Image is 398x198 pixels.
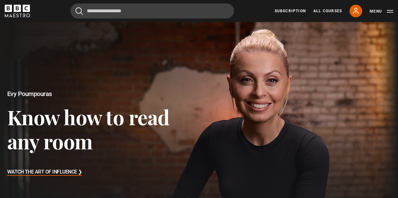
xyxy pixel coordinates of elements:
[7,168,82,177] h3: Watch The Art of Influence ❯
[370,8,393,14] button: Toggle navigation
[76,7,83,15] button: Submit the search query
[70,3,234,19] input: Search
[275,8,306,14] a: Subscription
[7,105,199,153] h3: Know how to read any room
[5,5,30,17] svg: BBC Maestro
[313,8,342,14] a: All Courses
[7,90,199,98] h2: Evy Poumpouras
